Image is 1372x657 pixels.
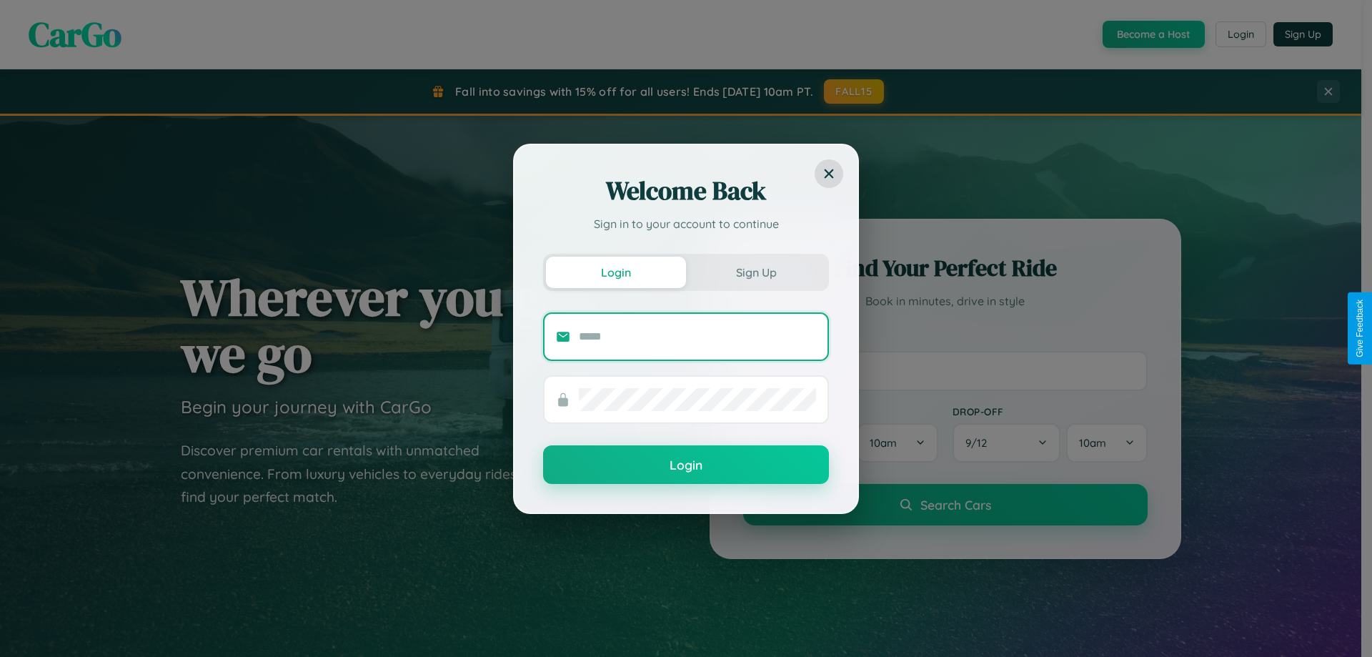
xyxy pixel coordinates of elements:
[686,257,826,288] button: Sign Up
[543,174,829,208] h2: Welcome Back
[543,215,829,232] p: Sign in to your account to continue
[1355,300,1365,357] div: Give Feedback
[546,257,686,288] button: Login
[543,445,829,484] button: Login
